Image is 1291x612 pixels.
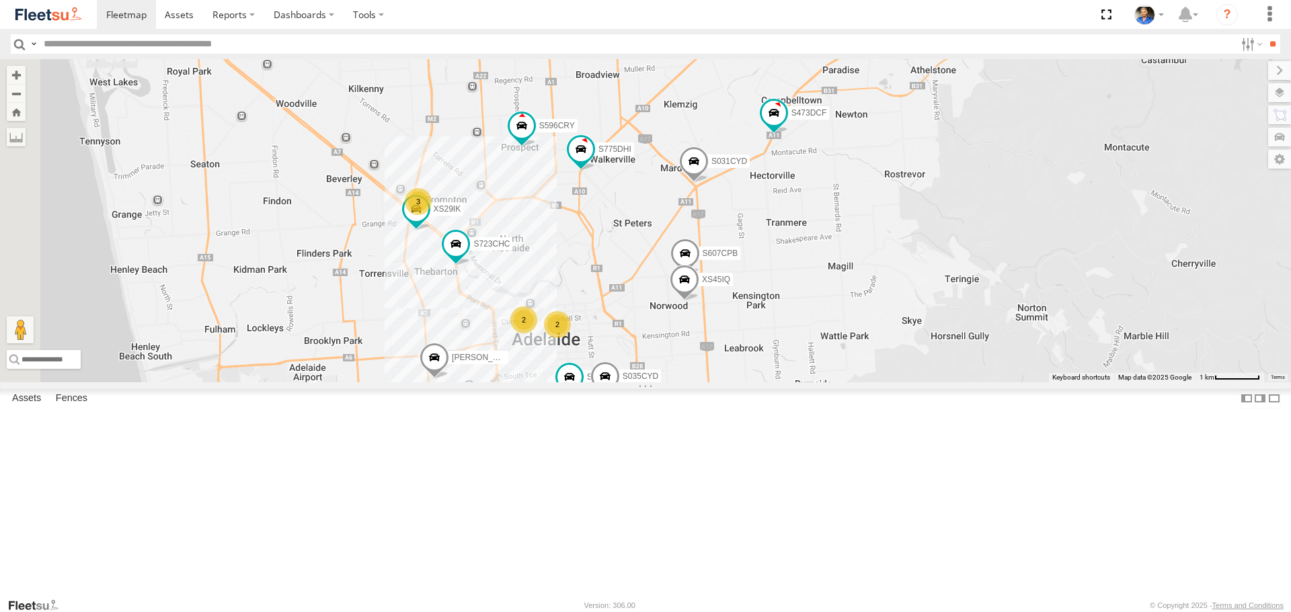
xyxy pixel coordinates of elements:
span: S723CHC [473,240,510,249]
span: S952BBS [587,372,622,382]
span: S035CYD [623,371,658,381]
span: S031CYD [711,157,747,166]
span: XS29IK [434,205,461,214]
div: 2 [544,311,571,338]
button: Keyboard shortcuts [1052,373,1110,382]
a: Terms (opens in new tab) [1271,374,1285,380]
button: Zoom in [7,66,26,84]
label: Assets [5,390,48,408]
label: Fences [49,390,94,408]
button: Zoom out [7,84,26,103]
img: fleetsu-logo-horizontal.svg [13,5,83,24]
label: Dock Summary Table to the Left [1240,389,1253,408]
span: S607CPB [703,249,738,259]
div: Matt Draper [1130,5,1169,25]
a: Visit our Website [7,599,69,612]
div: 2 [510,306,537,333]
button: Drag Pegman onto the map to open Street View [7,316,34,343]
a: Terms and Conditions [1212,601,1284,609]
div: © Copyright 2025 - [1150,601,1284,609]
span: S473DCF [791,108,827,118]
label: Measure [7,128,26,146]
span: Map data ©2025 Google [1118,374,1191,381]
div: Version: 306.00 [584,601,635,609]
label: Dock Summary Table to the Right [1253,389,1267,408]
div: 3 [405,188,432,215]
label: Search Filter Options [1236,34,1265,54]
button: Zoom Home [7,103,26,121]
span: S596CRY [539,121,575,130]
label: Hide Summary Table [1267,389,1281,408]
span: [PERSON_NAME] [452,353,518,363]
i: ? [1216,4,1238,26]
span: S775DHI [598,144,631,154]
label: Map Settings [1268,150,1291,169]
button: Map scale: 1 km per 64 pixels [1196,373,1264,382]
label: Search Query [28,34,39,54]
span: XS45IQ [702,275,730,284]
span: 1 km [1200,374,1214,381]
